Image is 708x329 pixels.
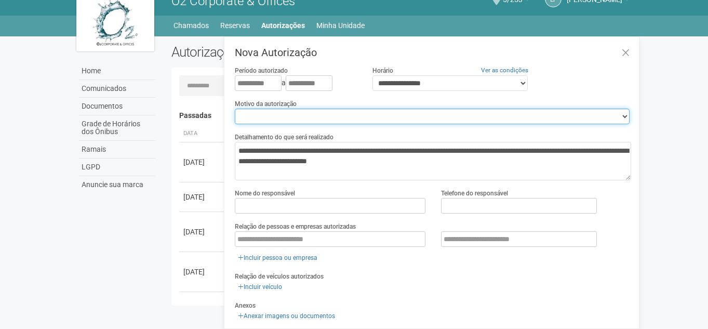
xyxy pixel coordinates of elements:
[235,75,356,91] div: a
[79,80,156,98] a: Comunicados
[235,252,320,264] a: Incluir pessoa ou empresa
[235,99,297,109] label: Motivo da autorização
[261,18,305,33] a: Autorizações
[79,98,156,115] a: Documentos
[235,47,631,58] h3: Nova Autorização
[235,222,356,231] label: Relação de pessoas e empresas autorizadas
[183,267,222,277] div: [DATE]
[79,62,156,80] a: Home
[235,310,338,322] a: Anexar imagens ou documentos
[372,66,393,75] label: Horário
[235,272,324,281] label: Relação de veículos autorizados
[235,301,256,310] label: Anexos
[441,189,508,198] label: Telefone do responsável
[79,159,156,176] a: LGPD
[481,67,528,74] a: Ver as condições
[183,227,222,237] div: [DATE]
[79,141,156,159] a: Ramais
[183,157,222,167] div: [DATE]
[235,189,295,198] label: Nome do responsável
[79,176,156,193] a: Anuncie sua marca
[183,192,222,202] div: [DATE]
[235,66,288,75] label: Período autorizado
[179,125,226,142] th: Data
[235,133,333,142] label: Detalhamento do que será realizado
[220,18,250,33] a: Reservas
[171,44,394,60] h2: Autorizações
[316,18,365,33] a: Minha Unidade
[235,281,285,293] a: Incluir veículo
[173,18,209,33] a: Chamados
[79,115,156,141] a: Grade de Horários dos Ônibus
[179,112,624,120] h4: Passadas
